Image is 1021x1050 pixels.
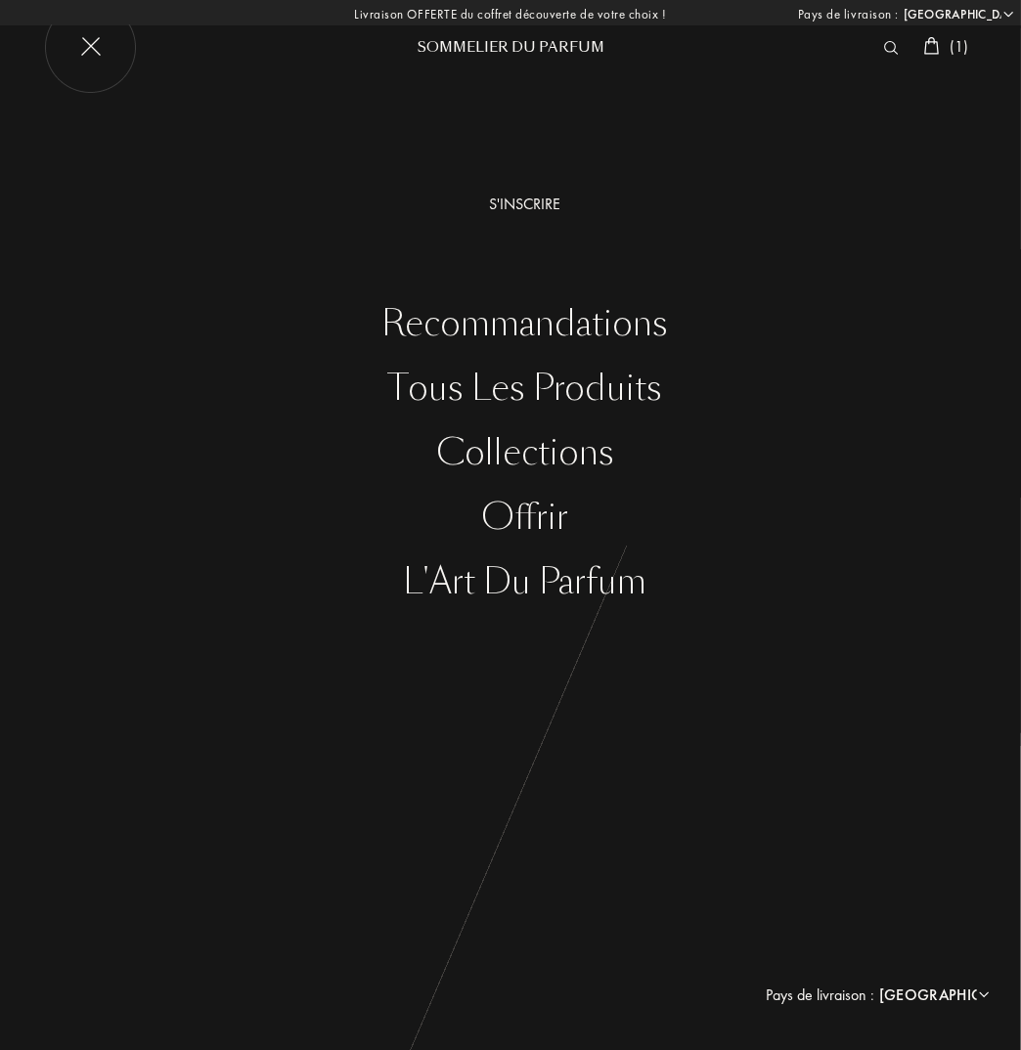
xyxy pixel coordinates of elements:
[29,304,1021,344] a: Recommandations
[393,38,628,59] div: Sommelier du Parfum
[29,498,1021,538] a: Offrir
[29,433,1021,473] a: Collections
[29,369,1021,409] a: Tous les produits
[766,984,874,1007] span: Pays de livraison :
[29,193,1021,216] a: S'inscrire
[798,5,899,24] span: Pays de livraison :
[950,36,969,57] span: ( 1 )
[884,41,899,55] img: search_icn_white.svg
[924,37,940,55] img: cart_white.svg
[29,562,1021,602] a: L'Art du Parfum
[44,2,137,95] img: burger_white_close.png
